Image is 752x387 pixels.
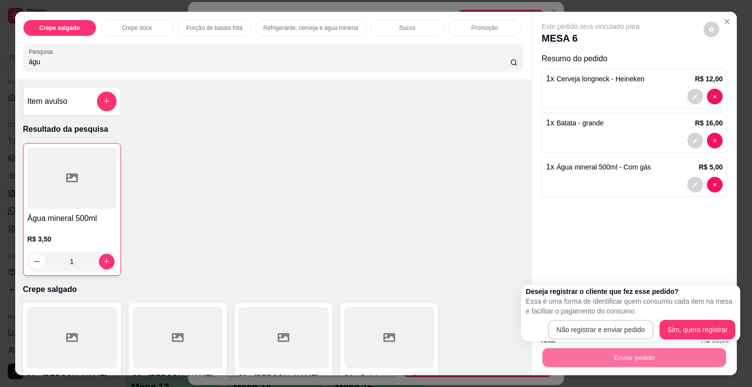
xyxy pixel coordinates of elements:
[27,213,117,224] h4: Água mineral 500ml
[719,14,735,29] button: Close
[546,117,604,129] p: 1 x
[707,177,723,193] button: decrease-product-quantity
[186,24,242,32] p: Porção de batata frita
[541,53,727,65] p: Resumo do pedido
[263,24,358,32] p: Refrigerante, cerveja e água mineral
[23,123,524,135] p: Resultado da pesquisa
[687,177,703,193] button: decrease-product-quantity
[687,89,703,104] button: decrease-product-quantity
[695,74,723,84] p: R$ 12,00
[97,92,117,111] button: add-separate-item
[659,320,735,339] button: Sim, quero registrar
[699,162,723,172] p: R$ 5,00
[526,296,735,316] p: Essa é uma forma de identificar quem consumiu cada item na mesa e facilitar o pagamento do consumo.
[541,22,639,31] p: Este pedido será vinculado para
[687,133,703,148] button: decrease-product-quantity
[546,73,644,85] p: 1 x
[399,24,415,32] p: Sucos
[707,133,723,148] button: decrease-product-quantity
[546,161,651,173] p: 1 x
[27,96,68,107] h4: Item avulso
[39,24,80,32] p: Crepe salgado
[27,234,117,244] p: R$ 3,50
[557,163,651,171] span: Água mineral 500ml - Com gás
[557,75,645,83] span: Cerveja longneck - Heineken
[557,119,604,127] span: Batata - grande
[541,31,639,45] p: MESA 6
[471,24,498,32] p: Promoção
[29,48,56,56] label: Pesquisa
[29,57,510,67] input: Pesquisa
[704,22,719,37] button: decrease-product-quantity
[23,284,524,295] p: Crepe salgado
[526,287,735,296] h2: Deseja registrar o cliente que fez esse pedido?
[542,348,726,367] button: Enviar pedido
[122,24,152,32] p: Crepe doce
[695,118,723,128] p: R$ 16,00
[548,320,654,339] button: Não registrar e enviar pedido
[707,89,723,104] button: decrease-product-quantity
